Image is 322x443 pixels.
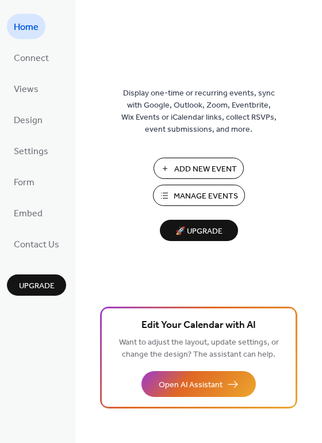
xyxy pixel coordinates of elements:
span: Open AI Assistant [159,379,223,391]
span: Embed [14,205,43,223]
span: Form [14,174,34,192]
a: Home [7,14,45,39]
a: Settings [7,138,55,163]
button: Manage Events [153,185,245,206]
a: Connect [7,45,56,70]
span: Home [14,18,39,37]
button: Open AI Assistant [141,371,256,397]
span: Manage Events [174,190,238,203]
span: Want to adjust the layout, update settings, or change the design? The assistant can help. [119,335,279,362]
span: Display one-time or recurring events, sync with Google, Outlook, Zoom, Eventbrite, Wix Events or ... [121,87,277,136]
a: Views [7,76,45,101]
span: Add New Event [174,163,237,175]
span: Views [14,81,39,99]
span: Settings [14,143,48,161]
span: Contact Us [14,236,59,254]
a: Form [7,169,41,194]
button: Add New Event [154,158,244,179]
a: Embed [7,200,49,226]
a: Design [7,107,49,132]
span: Connect [14,49,49,68]
span: Edit Your Calendar with AI [141,318,256,334]
span: Upgrade [19,280,55,292]
button: Upgrade [7,274,66,296]
span: Design [14,112,43,130]
button: 🚀 Upgrade [160,220,238,241]
a: Contact Us [7,231,66,257]
span: 🚀 Upgrade [167,224,231,239]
